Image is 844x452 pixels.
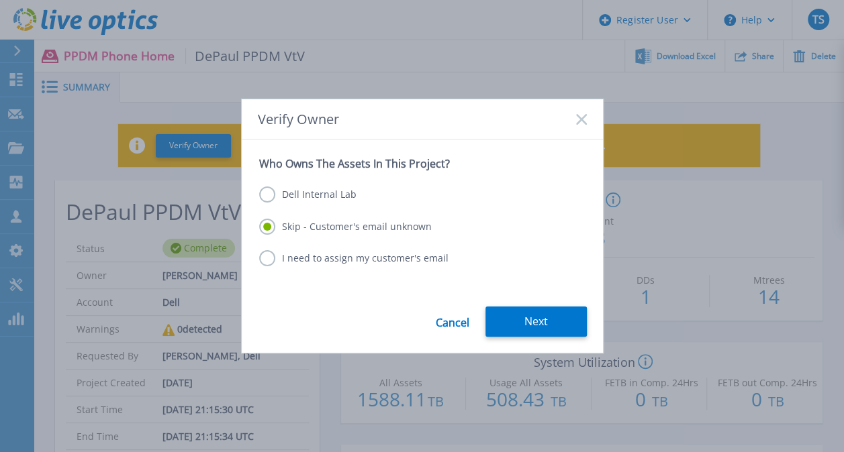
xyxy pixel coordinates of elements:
label: Dell Internal Lab [259,186,357,203]
a: Cancel [436,306,469,337]
p: Who Owns The Assets In This Project? [259,157,585,170]
label: Skip - Customer's email unknown [259,219,432,235]
span: Verify Owner [258,111,339,127]
button: Next [485,306,587,337]
label: I need to assign my customer's email [259,250,449,266]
